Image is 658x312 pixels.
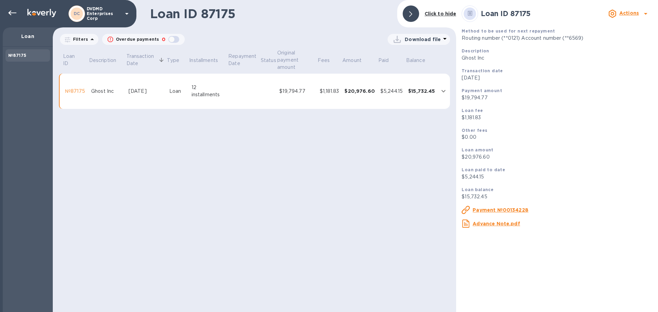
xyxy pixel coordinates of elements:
p: Description [89,57,116,64]
p: Amount [342,57,362,64]
b: Loan ID 87175 [481,9,531,18]
span: Installments [189,57,227,64]
b: Loan paid to date [462,167,505,172]
img: Logo [27,9,56,17]
b: Method to be used for next repayment [462,28,555,34]
span: Balance [406,57,434,64]
b: Transaction date [462,68,503,73]
u: Payment №00134228 [473,207,528,213]
span: Amount [342,57,370,64]
b: №87175 [8,53,26,58]
p: Installments [189,57,218,64]
button: expand row [438,86,449,96]
span: Paid [378,57,398,64]
p: Loan ID [63,53,79,67]
p: [DATE] [462,74,653,82]
div: [DATE] [129,88,164,95]
span: Loan ID [63,53,88,67]
p: Type [167,57,179,64]
p: $19,794.77 [462,94,653,101]
b: Loan amount [462,147,493,152]
p: Routing number (**0121) Account number (**6569) [462,35,653,42]
span: Description [89,57,125,64]
b: Description [462,48,489,53]
div: Ghost Inc [91,88,123,95]
b: DC [74,11,80,16]
b: Loan balance [462,187,493,192]
p: Balance [406,57,425,64]
p: Fees [318,57,330,64]
h1: Loan ID 87175 [150,7,392,21]
p: 0 [162,36,166,43]
div: $5,244.15 [380,88,403,95]
div: №87175 [65,88,86,95]
span: Fees [318,57,339,64]
b: Loan fee [462,108,483,113]
p: Repayment Date [228,53,259,67]
p: Download file [405,36,441,43]
span: Transaction Date [126,53,166,67]
p: Overdue payments [116,36,159,42]
span: Type [167,57,188,64]
p: Original payment amount [277,49,308,71]
p: $20,976.60 [462,153,653,161]
p: Status [261,57,276,64]
div: $20,976.60 [344,88,375,95]
p: Transaction Date [126,53,157,67]
div: $15,732.45 [408,88,435,95]
button: Overdue payments0 [102,34,185,45]
b: Other fees [462,128,487,133]
b: Payment amount [462,88,502,93]
p: $0.00 [462,134,653,141]
b: Actions [619,10,639,16]
div: Loan [169,88,186,95]
p: Loan [8,33,47,40]
div: $1,181.83 [320,88,339,95]
b: Click to hide [425,11,456,16]
p: $1,181.83 [462,114,653,121]
u: Advance Note.pdf [473,221,520,226]
p: DVDMD Enterprises Corp [87,7,121,21]
p: $15,732.45 [462,193,653,200]
p: Filters [70,36,88,42]
div: $19,794.77 [279,88,314,95]
p: $5,244.15 [462,173,653,180]
div: 12 installments [192,84,225,98]
span: Original payment amount [277,49,317,71]
p: Ghost Inc [462,54,653,62]
p: Paid [378,57,389,64]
